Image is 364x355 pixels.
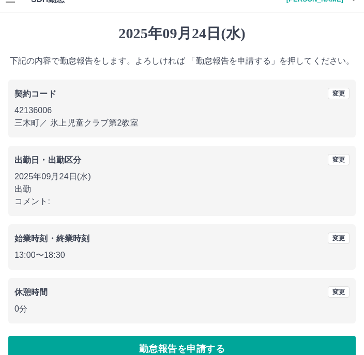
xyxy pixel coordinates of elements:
[328,233,350,244] button: 変更
[8,25,356,42] h1: 2025年09月24日(水)
[14,89,56,98] b: 契約コード
[328,88,350,99] button: 変更
[14,156,81,164] b: 出勤日・出勤区分
[8,55,356,67] p: 下記の内容で勤怠報告をします。よろしければ 「勤怠報告を申請する」を押してください。
[14,288,48,297] b: 休憩時間
[14,171,350,183] p: 2025年09月24日(水)
[14,195,350,208] p: コメント:
[328,154,350,165] button: 変更
[14,303,350,315] p: 0分
[328,286,350,298] button: 変更
[14,183,350,195] p: 出勤
[14,249,350,261] p: 13:00 〜 18:30
[14,104,350,117] p: 42136006
[14,117,350,129] p: 三木町 ／ 氷上児童クラブ第2教室
[14,234,89,243] b: 始業時刻・終業時刻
